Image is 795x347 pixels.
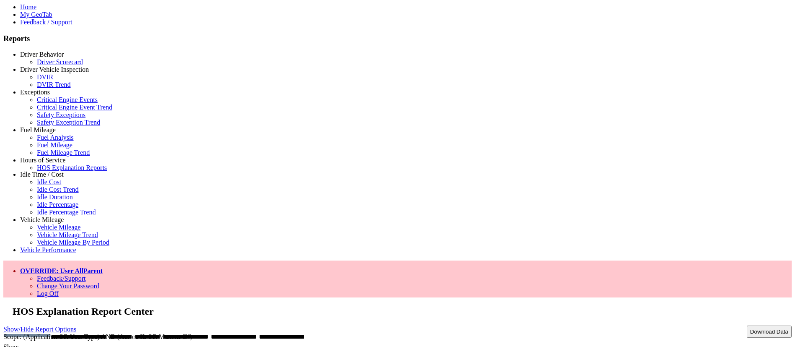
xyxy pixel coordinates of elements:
a: Idle Percentage [37,201,78,208]
a: Vehicle Mileage [20,216,64,223]
a: Fuel Mileage [37,141,73,149]
a: Idle Cost [37,178,61,185]
a: Show/Hide Report Options [3,324,76,335]
a: Feedback / Support [20,18,72,26]
a: Home [20,3,36,10]
a: Critical Engine Event Trend [37,104,112,111]
a: OVERRIDE: User AllParent [20,267,103,274]
a: Hours of Service [20,157,65,164]
h2: HOS Explanation Report Center [13,306,792,317]
a: Fuel Mileage Trend [37,149,90,156]
a: Vehicle Mileage [37,224,80,231]
a: Idle Cost Trend [37,186,79,193]
a: Safety Exception Trend [37,119,100,126]
a: HOS Explanation Reports [37,164,107,171]
a: Driver Vehicle Inspection [20,66,89,73]
a: Vehicle Mileage Trend [37,231,98,238]
a: DVIR [37,73,53,81]
a: Safety Exceptions [37,111,85,118]
span: Scope: (Application OR User Type) AND (Aurora IL OR Munster IN) [3,333,192,340]
a: Driver Scorecard [37,58,83,65]
h3: Reports [3,34,792,43]
a: Feedback/Support [37,275,85,282]
a: Critical Engine Events [37,96,98,103]
a: Fuel Mileage [20,126,56,133]
a: Vehicle Mileage By Period [37,239,109,246]
a: Change Your Password [37,282,99,290]
button: Download Data [747,326,792,338]
a: Driver Behavior [20,51,64,58]
a: Vehicle Performance [20,246,76,253]
a: Idle Duration [37,193,73,201]
a: My GeoTab [20,11,52,18]
a: Log Off [37,290,59,297]
a: Idle Time / Cost [20,171,64,178]
a: DVIR Trend [37,81,70,88]
a: Exceptions [20,89,50,96]
a: Fuel Analysis [37,134,74,141]
a: Idle Percentage Trend [37,209,96,216]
